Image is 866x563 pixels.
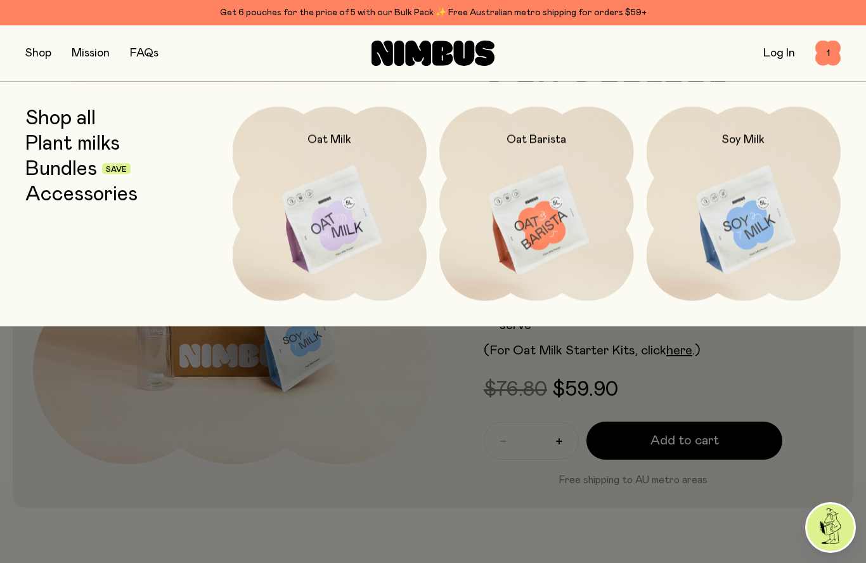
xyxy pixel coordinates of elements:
[815,41,841,66] button: 1
[25,5,841,20] div: Get 6 pouches for the price of 5 with our Bulk Pack ✨ Free Australian metro shipping for orders $59+
[763,48,795,59] a: Log In
[807,504,854,551] img: agent
[106,165,127,173] span: Save
[439,107,634,301] a: Oat Barista
[72,48,110,59] a: Mission
[647,107,841,301] a: Soy Milk
[25,132,120,155] a: Plant milks
[233,107,427,301] a: Oat Milk
[25,157,97,180] a: Bundles
[130,48,158,59] a: FAQs
[25,183,138,205] a: Accessories
[25,107,96,129] a: Shop all
[507,132,566,147] h2: Oat Barista
[722,132,765,147] h2: Soy Milk
[307,132,351,147] h2: Oat Milk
